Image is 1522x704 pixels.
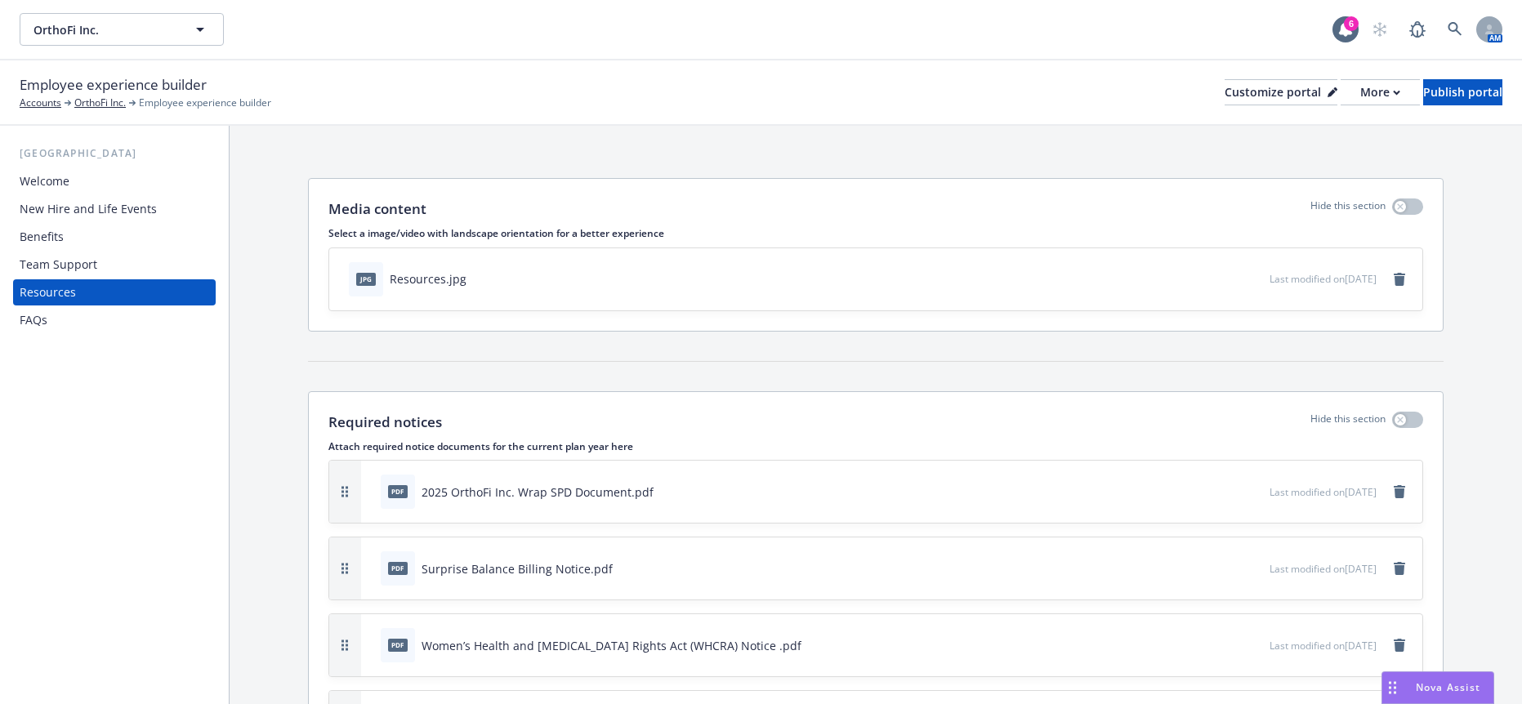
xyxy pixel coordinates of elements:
[13,252,216,278] a: Team Support
[33,21,175,38] span: OrthoFi Inc.
[13,224,216,250] a: Benefits
[422,483,654,501] div: 2025 OrthoFi Inc. Wrap SPD Document.pdf
[388,562,408,574] span: pdf
[422,560,613,577] div: Surprise Balance Billing Notice.pdf
[1225,80,1337,105] div: Customize portal
[1416,680,1480,694] span: Nova Assist
[422,637,801,654] div: Women’s Health and [MEDICAL_DATA] Rights Act (WHCRA) Notice .pdf
[1248,270,1263,287] button: preview file
[1390,559,1409,578] a: remove
[1382,672,1403,703] div: Drag to move
[388,639,408,651] span: pdf
[328,412,442,433] p: Required notices
[13,196,216,222] a: New Hire and Life Events
[1222,637,1235,654] button: download file
[1401,13,1434,46] a: Report a Bug
[1381,671,1494,704] button: Nova Assist
[20,252,97,278] div: Team Support
[1222,270,1235,287] button: download file
[328,198,426,220] p: Media content
[13,145,216,162] div: [GEOGRAPHIC_DATA]
[1248,560,1263,577] button: preview file
[1222,560,1235,577] button: download file
[1270,485,1377,499] span: Last modified on [DATE]
[74,96,126,110] a: OrthoFi Inc.
[1344,16,1359,31] div: 6
[1390,482,1409,501] a: remove
[1248,637,1263,654] button: preview file
[1222,483,1235,501] button: download file
[388,485,408,497] span: pdf
[20,96,61,110] a: Accounts
[1341,79,1420,105] button: More
[13,168,216,194] a: Welcome
[1270,562,1377,576] span: Last modified on [DATE]
[20,13,224,46] button: OrthoFi Inc.
[20,279,76,305] div: Resources
[390,270,466,287] div: Resources.jpg
[1423,79,1502,105] button: Publish portal
[139,96,271,110] span: Employee experience builder
[1270,639,1377,653] span: Last modified on [DATE]
[13,307,216,333] a: FAQs
[1439,13,1471,46] a: Search
[1360,80,1400,105] div: More
[1423,80,1502,105] div: Publish portal
[1248,483,1263,501] button: preview file
[20,168,69,194] div: Welcome
[13,279,216,305] a: Resources
[1310,412,1386,433] p: Hide this section
[20,196,157,222] div: New Hire and Life Events
[1390,635,1409,655] a: remove
[1310,198,1386,220] p: Hide this section
[1390,270,1409,289] a: remove
[1270,272,1377,286] span: Last modified on [DATE]
[1225,79,1337,105] button: Customize portal
[20,224,64,250] div: Benefits
[328,226,1423,240] p: Select a image/video with landscape orientation for a better experience
[356,273,376,285] span: jpg
[328,439,1423,453] p: Attach required notice documents for the current plan year here
[1364,13,1396,46] a: Start snowing
[20,74,207,96] span: Employee experience builder
[20,307,47,333] div: FAQs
